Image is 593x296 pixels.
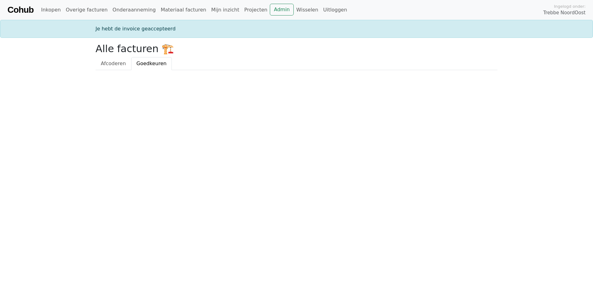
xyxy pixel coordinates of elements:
[270,4,294,16] a: Admin
[7,2,33,17] a: Cohub
[554,3,586,9] span: Ingelogd onder:
[92,25,501,33] div: Je hebt de invoice geaccepteerd
[209,4,242,16] a: Mijn inzicht
[131,57,172,70] a: Goedkeuren
[543,9,586,16] span: Trebbe NoordOost
[96,57,131,70] a: Afcoderen
[63,4,110,16] a: Overige facturen
[242,4,270,16] a: Projecten
[158,4,209,16] a: Materiaal facturen
[321,4,350,16] a: Uitloggen
[96,43,497,55] h2: Alle facturen 🏗️
[110,4,158,16] a: Onderaanneming
[101,61,126,66] span: Afcoderen
[38,4,63,16] a: Inkopen
[136,61,167,66] span: Goedkeuren
[294,4,321,16] a: Wisselen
